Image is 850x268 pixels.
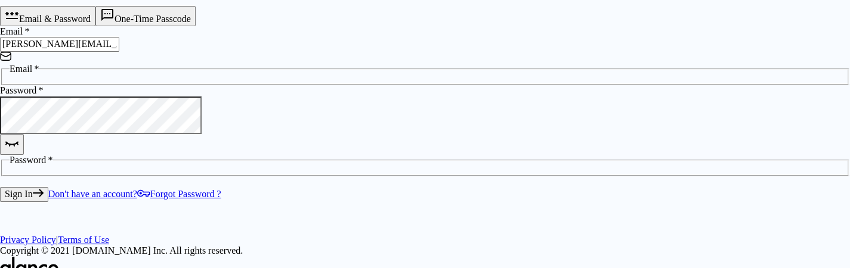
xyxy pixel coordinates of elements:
[58,235,109,245] a: Terms of Use
[10,64,39,74] span: Email *
[10,155,53,165] span: Password *
[95,6,196,26] button: One-Time Passcode
[48,189,137,199] a: Don't have an account?
[137,189,221,199] a: Forgot Password ?
[56,235,58,245] span: |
